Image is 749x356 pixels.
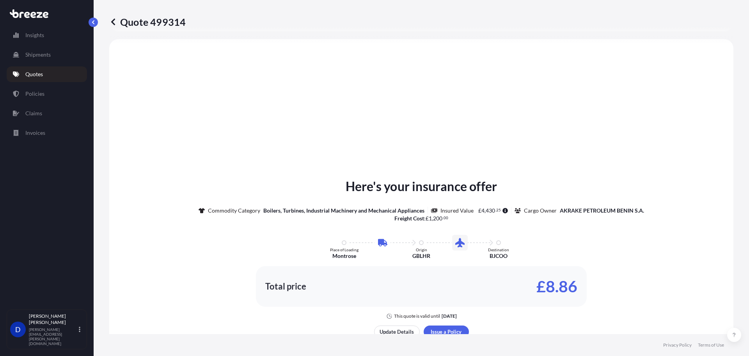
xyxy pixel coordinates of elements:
[443,216,444,219] span: .
[560,207,644,215] p: AKRAKE PETROLEUM BENIN S.A.
[490,252,508,260] p: BJCOO
[7,66,87,82] a: Quotes
[536,280,577,293] p: £8.86
[444,216,448,219] span: 00
[524,207,557,215] p: Cargo Owner
[109,16,186,28] p: Quote 499314
[394,215,424,222] b: Freight Cost
[25,90,44,98] p: Policies
[25,31,44,39] p: Insights
[346,177,497,196] p: Here's your insurance offer
[481,208,485,213] span: 4
[485,208,486,213] span: ,
[25,70,43,78] p: Quotes
[7,27,87,43] a: Insights
[7,86,87,102] a: Policies
[29,327,77,346] p: [PERSON_NAME][EMAIL_ADDRESS][PERSON_NAME][DOMAIN_NAME]
[442,313,457,319] p: [DATE]
[429,216,432,221] span: 1
[412,252,430,260] p: GBLHR
[431,328,461,336] p: Issue a Policy
[496,209,501,211] span: 25
[7,125,87,141] a: Invoices
[29,313,77,326] p: [PERSON_NAME] [PERSON_NAME]
[440,207,474,215] p: Insured Value
[416,247,427,252] p: Origin
[426,216,429,221] span: £
[263,207,424,215] p: Boilers, Turbines, Industrial Machinery and Mechanical Appliances
[380,328,414,336] p: Update Details
[7,47,87,63] a: Shipments
[432,216,433,221] span: ,
[663,342,692,348] a: Privacy Policy
[486,208,495,213] span: 430
[25,129,45,137] p: Invoices
[25,51,51,59] p: Shipments
[208,207,260,215] p: Commodity Category
[698,342,724,348] a: Terms of Use
[478,208,481,213] span: £
[488,247,509,252] p: Destination
[25,109,42,117] p: Claims
[394,313,440,319] p: This quote is valid until
[15,326,21,333] span: D
[332,252,356,260] p: Montrose
[433,216,442,221] span: 200
[265,283,306,290] p: Total price
[374,326,420,338] button: Update Details
[7,106,87,121] a: Claims
[330,247,359,252] p: Place of Loading
[424,326,469,338] button: Issue a Policy
[394,215,449,222] p: :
